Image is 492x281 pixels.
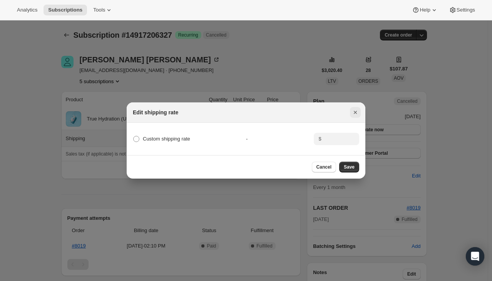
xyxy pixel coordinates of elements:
[312,162,336,172] button: Cancel
[457,7,475,13] span: Settings
[89,5,117,15] button: Tools
[143,136,190,142] span: Custom shipping rate
[420,7,430,13] span: Help
[444,5,480,15] button: Settings
[316,164,331,170] span: Cancel
[466,247,484,266] div: Open Intercom Messenger
[133,109,178,116] h2: Edit shipping rate
[344,164,355,170] span: Save
[407,5,442,15] button: Help
[44,5,87,15] button: Subscriptions
[318,136,321,142] span: $
[12,5,42,15] button: Analytics
[246,135,314,143] div: -
[93,7,105,13] span: Tools
[48,7,82,13] span: Subscriptions
[350,107,361,118] button: Close
[339,162,359,172] button: Save
[17,7,37,13] span: Analytics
